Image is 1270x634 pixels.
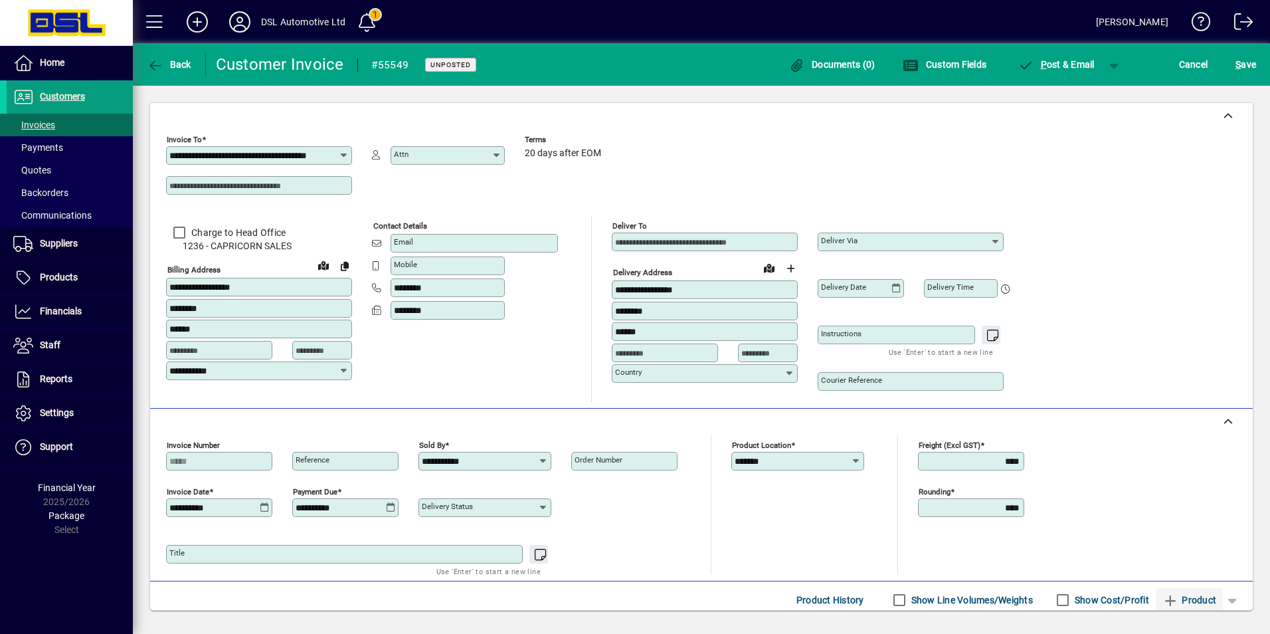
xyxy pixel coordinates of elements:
button: Save [1232,53,1259,76]
mat-label: Instructions [821,329,862,338]
a: Quotes [7,159,133,181]
a: View on map [313,255,334,276]
mat-label: Order number [575,455,622,465]
a: Financials [7,295,133,328]
mat-label: Delivery date [821,282,866,292]
span: Reports [40,373,72,384]
span: Documents (0) [789,59,875,70]
mat-label: Email [394,237,413,247]
div: #55549 [371,54,409,76]
button: Copy to Delivery address [334,255,355,276]
button: Product [1156,588,1223,612]
label: Charge to Head Office [189,226,286,239]
a: Home [7,47,133,80]
span: Back [147,59,191,70]
span: Package [48,510,84,521]
button: Back [143,53,195,76]
a: Invoices [7,114,133,136]
span: Suppliers [40,238,78,249]
span: Communications [13,210,92,221]
div: [PERSON_NAME] [1096,11,1168,33]
span: S [1235,59,1241,70]
span: Home [40,57,64,68]
span: Products [40,272,78,282]
a: View on map [759,257,780,278]
span: Customers [40,91,85,102]
a: Settings [7,397,133,430]
span: ave [1235,54,1256,75]
button: Documents (0) [786,53,879,76]
mat-label: Invoice number [167,441,220,450]
mat-label: Sold by [419,441,445,450]
span: Settings [40,407,74,418]
span: P [1041,59,1047,70]
mat-label: Payment due [293,487,337,496]
a: Reports [7,363,133,396]
a: Payments [7,136,133,159]
mat-label: Deliver To [612,221,647,231]
mat-label: Country [615,368,642,377]
mat-label: Product location [732,441,791,450]
a: Staff [7,329,133,362]
span: Cancel [1179,54,1208,75]
button: Cancel [1176,53,1212,76]
div: DSL Automotive Ltd [261,11,345,33]
span: Custom Fields [903,59,986,70]
span: Support [40,441,73,452]
a: Communications [7,204,133,227]
button: Add [176,10,219,34]
span: Invoices [13,120,55,130]
a: Products [7,261,133,294]
a: Logout [1224,3,1253,46]
span: Unposted [430,60,471,69]
span: Product [1162,589,1216,611]
a: Backorders [7,181,133,204]
mat-label: Rounding [919,487,951,496]
button: Product History [791,588,869,612]
span: Financials [40,306,82,316]
mat-label: Deliver via [821,236,858,245]
div: Customer Invoice [216,54,344,75]
a: Suppliers [7,227,133,261]
mat-hint: Use 'Enter' to start a new line [889,344,993,360]
mat-label: Invoice date [167,487,209,496]
span: Product History [796,589,864,611]
mat-label: Title [169,548,185,558]
mat-label: Delivery time [927,282,974,292]
mat-label: Invoice To [167,135,202,144]
label: Show Line Volumes/Weights [909,593,1033,607]
mat-label: Courier Reference [821,375,882,385]
mat-label: Freight (excl GST) [919,441,980,450]
label: Show Cost/Profit [1072,593,1149,607]
app-page-header-button: Back [133,53,206,76]
button: Custom Fields [899,53,990,76]
span: 1236 - CAPRICORN SALES [166,239,352,253]
button: Profile [219,10,261,34]
a: Support [7,431,133,464]
span: ost & Email [1018,59,1095,70]
mat-hint: Use 'Enter' to start a new line [436,564,541,579]
span: Staff [40,340,60,350]
button: Choose address [780,258,801,279]
span: 20 days after EOM [525,148,601,159]
span: Terms [525,136,604,144]
span: Payments [13,142,63,153]
mat-label: Delivery status [422,502,473,511]
mat-label: Mobile [394,260,417,269]
span: Financial Year [38,482,96,493]
mat-label: Attn [394,150,408,159]
button: Post & Email [1011,53,1101,76]
span: Backorders [13,187,68,198]
span: Quotes [13,165,51,175]
a: Knowledge Base [1182,3,1211,46]
mat-label: Reference [296,455,329,465]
